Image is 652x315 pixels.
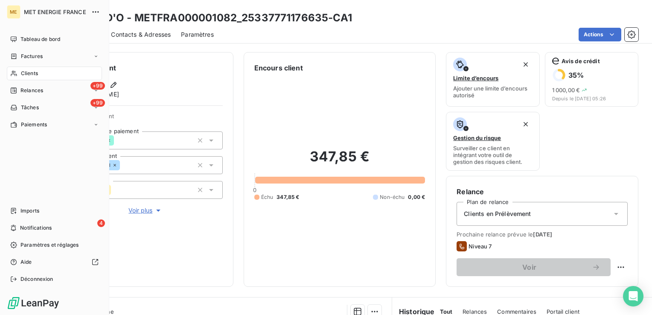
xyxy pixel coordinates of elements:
[20,241,79,249] span: Paramètres et réglages
[453,134,501,141] span: Gestion du risque
[568,71,584,79] h6: 35 %
[380,193,405,201] span: Non-échu
[254,148,425,174] h2: 347,85 €
[111,186,118,194] input: Ajouter une valeur
[69,206,223,215] button: Voir plus
[24,9,86,15] span: MET ENERGIE FRANCE
[20,35,60,43] span: Tableau de bord
[21,104,39,111] span: Tâches
[181,30,214,39] span: Paramètres
[453,85,532,99] span: Ajouter une limite d’encours autorisé
[277,193,299,201] span: 347,85 €
[446,52,539,107] button: Limite d’encoursAjouter une limite d’encours autorisé
[52,63,223,73] h6: Informations client
[457,231,628,238] span: Prochaine relance prévue le
[533,231,552,238] span: [DATE]
[464,210,531,218] span: Clients en Prélèvement
[623,286,643,306] div: Open Intercom Messenger
[21,70,38,77] span: Clients
[7,5,20,19] div: ME
[128,206,163,215] span: Voir plus
[552,87,580,93] span: 1 000,00 €
[69,113,223,125] span: Propriétés Client
[111,30,171,39] span: Contacts & Adresses
[453,145,532,165] span: Surveiller ce client en intégrant votre outil de gestion des risques client.
[90,99,105,107] span: +99
[453,75,498,82] span: Limite d’encours
[547,308,579,315] span: Portail client
[97,219,105,227] span: 4
[90,82,105,90] span: +99
[579,28,621,41] button: Actions
[457,187,628,197] h6: Relance
[253,187,256,193] span: 0
[440,308,453,315] span: Tout
[75,10,352,26] h3: REVE D'O - METFRA000001082_25337771176635-CA1
[446,112,539,171] button: Gestion du risqueSurveiller ce client en intégrant votre outil de gestion des risques client.
[20,224,52,232] span: Notifications
[408,193,425,201] span: 0,00 €
[552,96,631,101] span: Depuis le [DATE] 05:26
[20,207,39,215] span: Imports
[20,87,43,94] span: Relances
[21,52,43,60] span: Factures
[497,308,536,315] span: Commentaires
[20,258,32,266] span: Aide
[114,137,121,144] input: Ajouter une valeur
[120,161,127,169] input: Ajouter une valeur
[254,63,303,73] h6: Encours client
[7,255,102,269] a: Aide
[21,121,47,128] span: Paiements
[20,275,53,283] span: Déconnexion
[463,308,487,315] span: Relances
[261,193,274,201] span: Échu
[467,264,592,271] span: Voir
[469,243,492,250] span: Niveau 7
[7,296,60,310] img: Logo LeanPay
[562,58,600,64] span: Avis de crédit
[457,258,611,276] button: Voir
